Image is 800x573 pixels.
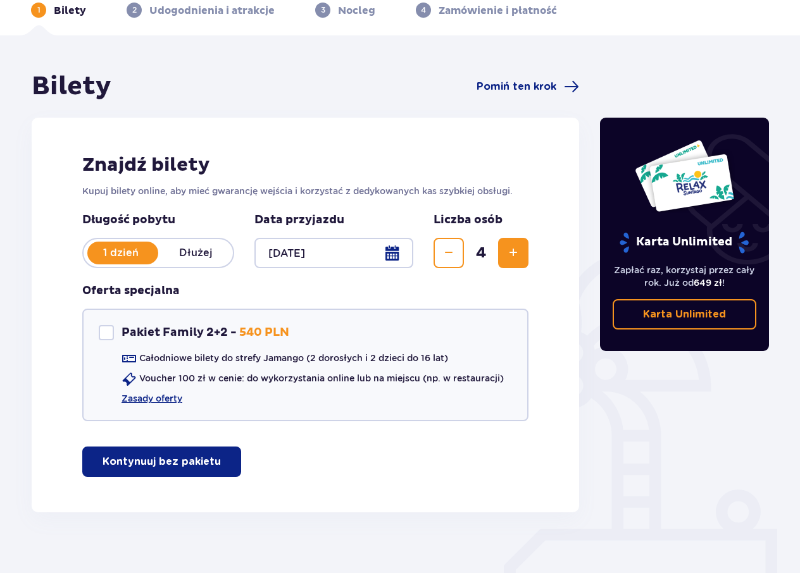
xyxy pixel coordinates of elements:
p: Bilety [54,4,86,18]
p: Voucher 100 zł w cenie: do wykorzystania online lub na miejscu (np. w restauracji) [139,372,504,385]
p: 1 [37,4,41,16]
p: 540 PLN [239,325,289,340]
h1: Bilety [32,71,111,102]
p: 3 [321,4,325,16]
div: 4Zamówienie i płatność [416,3,557,18]
span: Pomiń ten krok [477,80,556,94]
p: 2 [132,4,137,16]
img: Dwie karty całoroczne do Suntago z napisem 'UNLIMITED RELAX', na białym tle z tropikalnymi liśćmi... [634,139,735,213]
p: Liczba osób [434,213,503,228]
div: 1Bilety [31,3,86,18]
button: Zwiększ [498,238,528,268]
p: Zapłać raz, korzystaj przez cały rok. Już od ! [613,264,757,289]
h3: Oferta specjalna [82,283,180,299]
p: Karta Unlimited [643,307,726,321]
button: Zmniejsz [434,238,464,268]
p: Długość pobytu [82,213,234,228]
p: Data przyjazdu [254,213,344,228]
p: Dłużej [158,246,233,260]
p: Całodniowe bilety do strefy Jamango (2 dorosłych i 2 dzieci do 16 lat) [139,352,448,364]
a: Karta Unlimited [613,299,757,330]
p: Zamówienie i płatność [439,4,557,18]
p: Kontynuuj bez pakietu [103,455,221,469]
p: Karta Unlimited [618,231,750,254]
div: 3Nocleg [315,3,375,18]
p: 1 dzień [84,246,158,260]
p: Kupuj bilety online, aby mieć gwarancję wejścia i korzystać z dedykowanych kas szybkiej obsługi. [82,185,528,197]
div: 2Udogodnienia i atrakcje [127,3,275,18]
p: Nocleg [338,4,375,18]
button: Kontynuuj bez pakietu [82,447,241,477]
a: Pomiń ten krok [477,79,579,94]
a: Zasady oferty [122,392,182,405]
p: Pakiet Family 2+2 - [122,325,237,340]
p: Udogodnienia i atrakcje [149,4,275,18]
span: 649 zł [694,278,722,288]
span: 4 [466,243,496,262]
p: 4 [421,4,426,16]
h2: Znajdź bilety [82,153,528,177]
